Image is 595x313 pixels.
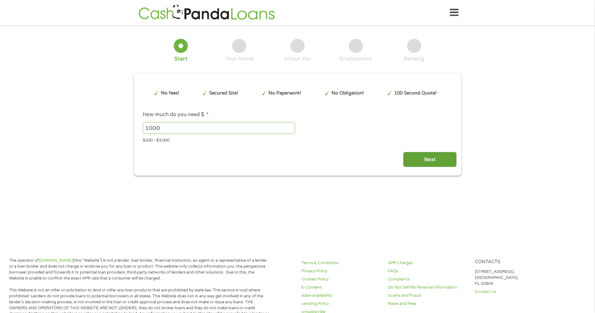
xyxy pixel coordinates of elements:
[394,90,437,97] p: 100 Second Quote!
[388,301,467,307] a: Rates and Fees
[339,55,372,62] div: Employment
[39,258,73,263] a: [DOMAIN_NAME]
[137,4,277,22] img: GetLoanNow Logo
[161,90,179,97] p: No fees!
[284,55,311,62] div: About You
[301,260,380,266] a: Terms & Conditions
[225,55,253,62] div: Your Home
[301,268,380,274] a: Privacy Policy
[388,293,467,299] a: Scams and Fraud
[301,301,380,307] a: Lending Policy
[388,260,467,266] a: APR Charges
[388,285,467,290] a: Do Not Sell My Personal Information
[404,55,424,62] div: Banking
[268,90,301,97] p: No Paperwork!
[475,289,554,295] a: Contact Us
[388,268,467,274] a: FAQs
[388,276,467,282] a: Complaints
[475,259,554,265] h4: Contacts
[143,135,452,144] div: $200 - $3,000
[209,90,238,97] p: Secured Site!
[174,55,188,62] div: Start
[475,269,554,287] p: [STREET_ADDRESS], [GEOGRAPHIC_DATA], FL 32804.
[143,111,209,118] label: How much do you need $
[403,152,457,167] input: Next
[9,258,269,281] p: The operator of (this “Website”) is not a lender, loan broker, financial institution, an agent or...
[301,276,380,282] a: Cookies Policy
[301,293,380,299] a: state-availability
[301,285,380,290] a: E-Consent
[332,90,364,97] p: No Obligation!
